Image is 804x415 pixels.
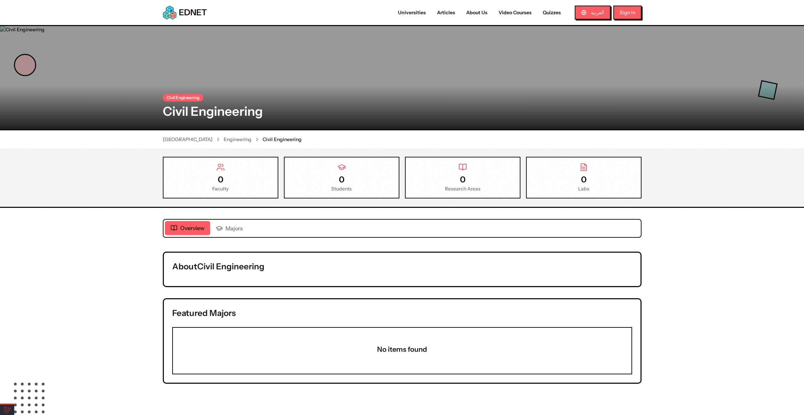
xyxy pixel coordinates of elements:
[169,174,272,185] div: 0
[180,224,205,232] span: Overview
[532,174,635,185] div: 0
[163,6,207,19] a: EDNETEDNET
[263,136,302,143] span: Civil Engineering
[290,185,393,192] div: Students
[392,9,431,16] a: Universities
[537,9,566,16] a: Quizzes
[613,6,642,19] button: Sign In
[163,94,203,101] div: Civil Engineering
[290,174,393,185] div: 0
[224,136,252,143] a: Engineering
[532,185,635,192] div: Labs
[163,136,213,143] a: [GEOGRAPHIC_DATA]
[411,174,514,185] div: 0
[493,9,537,16] a: Video Courses
[411,185,514,192] div: Research Areas
[169,185,272,192] div: Faculty
[172,308,632,319] h2: Featured Majors
[461,9,493,16] a: About Us
[431,9,461,16] a: Articles
[173,344,631,354] h3: No items found
[179,7,207,18] span: EDNET
[225,224,243,233] span: Majors
[163,6,177,19] img: EDNET
[575,6,610,19] button: العربية
[163,104,642,118] h1: Civil Engineering
[172,261,632,272] h2: About Civil Engineering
